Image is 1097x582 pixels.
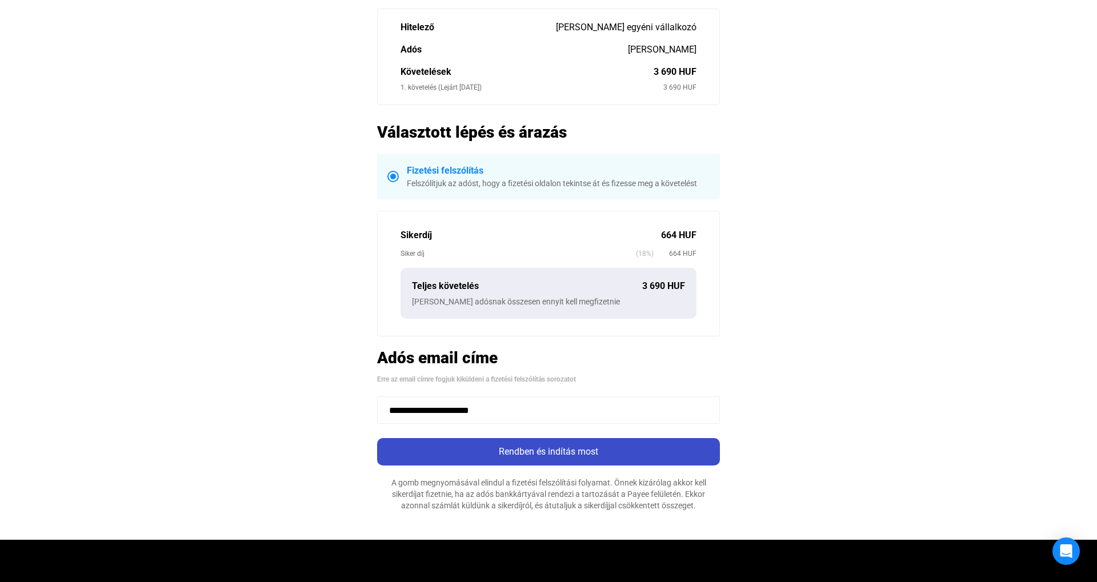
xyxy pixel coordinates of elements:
div: Erre az email címre fogjuk kiküldeni a fizetési felszólítás sorozatot [377,374,720,385]
div: Hitelező [401,21,556,34]
div: Rendben és indítás most [381,445,716,459]
button: Rendben és indítás most [377,438,720,465]
h2: Adós email címe [377,348,720,368]
div: Open Intercom Messenger [1052,537,1080,565]
div: Adós [401,43,628,57]
div: Sikerdíj [401,228,661,242]
div: Fizetési felszólítás [407,164,710,178]
div: Követelések [401,65,654,79]
div: 3 690 HUF [654,65,696,79]
div: Teljes követelés [412,279,642,293]
div: [PERSON_NAME] [628,43,696,57]
div: 3 690 HUF [663,82,696,93]
div: Felszólítjuk az adóst, hogy a fizetési oldalon tekintse át és fizesse meg a követelést [407,178,710,189]
div: A gomb megnyomásával elindul a fizetési felszólítási folyamat. Önnek kizárólag akkor kell sikerdí... [377,477,720,511]
span: 664 HUF [654,248,696,259]
div: 3 690 HUF [642,279,685,293]
span: (18%) [636,248,654,259]
div: 1. követelés (Lejárt [DATE]) [401,82,663,93]
div: [PERSON_NAME] adósnak összesen ennyit kell megfizetnie [412,296,685,307]
h2: Választott lépés és árazás [377,122,720,142]
div: Siker díj [401,248,636,259]
div: 664 HUF [661,228,696,242]
div: [PERSON_NAME] egyéni vállalkozó [556,21,696,34]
